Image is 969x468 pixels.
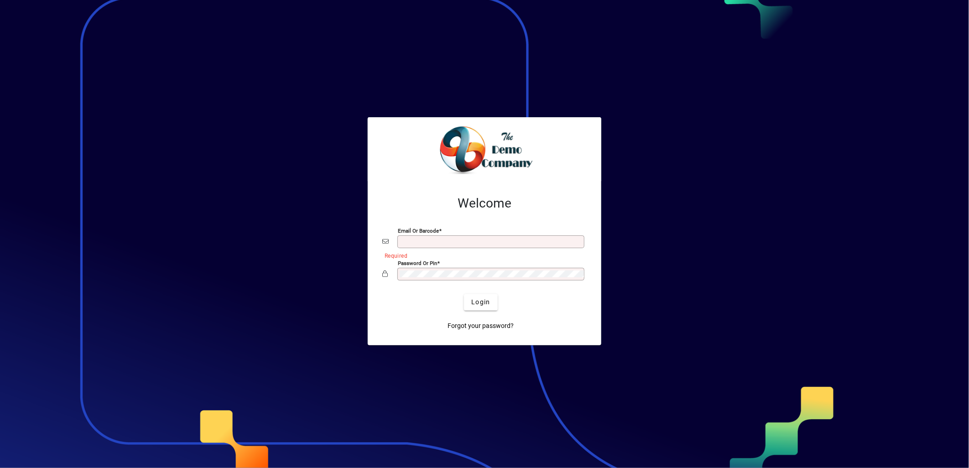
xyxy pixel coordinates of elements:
[398,227,439,234] mat-label: Email or Barcode
[398,260,437,266] mat-label: Password or Pin
[385,250,579,260] mat-error: Required
[464,294,497,311] button: Login
[382,196,587,211] h2: Welcome
[448,321,514,331] span: Forgot your password?
[471,297,490,307] span: Login
[444,318,518,334] a: Forgot your password?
